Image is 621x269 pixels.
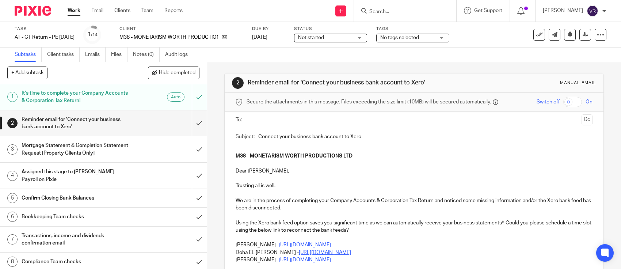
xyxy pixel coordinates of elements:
[252,26,285,32] label: Due by
[248,79,430,87] h1: Reminder email for 'Connect your business bank account to Xero'
[587,5,598,17] img: svg%3E
[68,7,80,14] a: Work
[22,166,130,185] h1: Assigned this stage to [PERSON_NAME] - Payroll on Pixie
[133,48,160,62] a: Notes (0)
[148,67,199,79] button: Hide completed
[7,193,18,203] div: 5
[167,92,184,102] div: Auto
[236,241,593,249] p: [PERSON_NAME] -
[15,34,75,41] div: AT - CT Return - PE 31-07-2025
[22,193,130,204] h1: Confirm Closing Bank Balances
[91,33,98,37] small: /14
[232,77,244,89] div: 2
[376,26,449,32] label: Tags
[88,30,98,39] div: 1
[15,6,51,16] img: Pixie
[543,7,583,14] p: [PERSON_NAME]
[236,219,593,234] p: Using the Xero bank feed option saves you significant time as we can automatically receive your b...
[15,26,75,32] label: Task
[236,154,353,159] strong: M38 - MONETARISM WORTH PRODUCTIONS LTD
[236,256,593,264] p: [PERSON_NAME] -
[474,8,502,13] span: Get Support
[85,48,106,62] a: Emails
[164,7,183,14] a: Reports
[119,34,218,41] p: M38 - MONETARISM WORTH PRODUCTIONS LTD
[91,7,103,14] a: Email
[119,26,243,32] label: Client
[586,98,593,106] span: On
[236,116,244,124] label: To:
[236,133,255,140] label: Subject:
[7,171,18,181] div: 4
[7,257,18,267] div: 8
[7,67,47,79] button: + Add subtask
[294,26,367,32] label: Status
[236,249,593,256] p: Doha EL [PERSON_NAME] -
[252,35,267,40] span: [DATE]
[236,182,593,189] p: Trusting all is well.
[298,35,324,40] span: Not started
[7,212,18,222] div: 6
[247,98,491,106] span: Secure the attachments in this message. Files exceeding the size limit (10MB) will be secured aut...
[47,48,80,62] a: Client tasks
[7,234,18,245] div: 7
[22,211,130,222] h1: Bookkeeping Team checks
[299,250,351,255] a: [URL][DOMAIN_NAME]
[560,80,596,86] div: Manual email
[22,88,130,106] h1: It's time to complete your Company Accounts & Corporation Tax Return!
[369,9,434,15] input: Search
[236,197,593,212] p: We are in the process of completing your Company Accounts & Corporation Tax Return and noticed so...
[7,92,18,102] div: 1
[22,140,130,159] h1: Mortgage Statement & Completion Statement Request [Property Clients Only]
[114,7,130,14] a: Clients
[15,48,42,62] a: Subtasks
[537,98,560,106] span: Switch off
[279,242,331,247] a: [URL][DOMAIN_NAME]
[159,70,195,76] span: Hide completed
[111,48,127,62] a: Files
[7,144,18,155] div: 3
[22,230,130,249] h1: Transactions, income and dividends confirmation email
[380,35,419,40] span: No tags selected
[22,114,130,133] h1: Reminder email for 'Connect your business bank account to Xero'
[279,257,331,262] a: [URL][DOMAIN_NAME]
[15,34,75,41] div: AT - CT Return - PE [DATE]
[7,118,18,128] div: 2
[582,114,593,125] button: Cc
[141,7,153,14] a: Team
[165,48,193,62] a: Audit logs
[236,167,593,175] p: Dear [PERSON_NAME],
[22,256,130,267] h1: Compliance Team checks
